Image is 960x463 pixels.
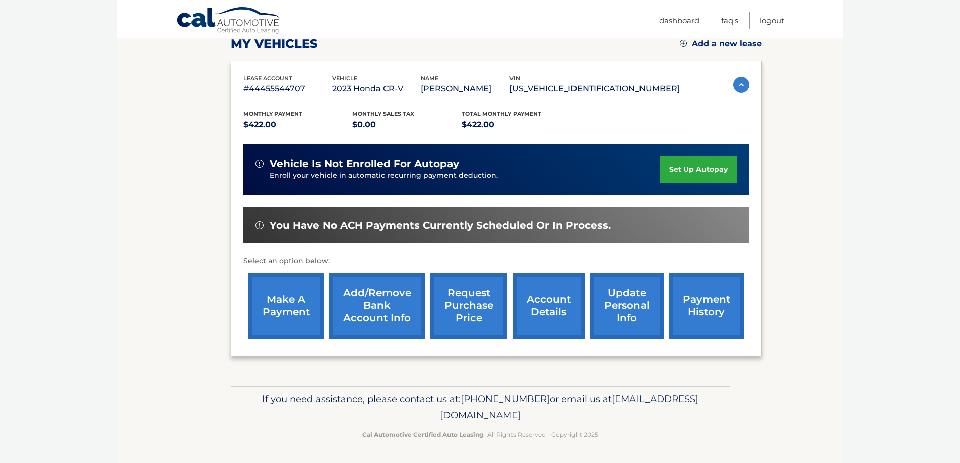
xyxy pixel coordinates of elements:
p: $422.00 [243,118,353,132]
a: Add/Remove bank account info [329,273,425,339]
img: add.svg [680,40,687,47]
span: name [421,75,438,82]
a: set up autopay [660,156,737,183]
p: - All Rights Reserved - Copyright 2025 [237,429,723,440]
span: Monthly sales Tax [352,110,414,117]
a: Cal Automotive [176,7,282,36]
a: Dashboard [659,12,699,29]
a: update personal info [590,273,664,339]
a: payment history [669,273,744,339]
a: make a payment [248,273,324,339]
span: vin [509,75,520,82]
span: vehicle [332,75,357,82]
a: request purchase price [430,273,507,339]
p: $422.00 [462,118,571,132]
a: account details [513,273,585,339]
span: [PHONE_NUMBER] [461,393,550,405]
a: Add a new lease [680,39,762,49]
a: FAQ's [721,12,738,29]
a: Logout [760,12,784,29]
p: Enroll your vehicle in automatic recurring payment deduction. [270,170,661,181]
p: $0.00 [352,118,462,132]
strong: Cal Automotive Certified Auto Leasing [362,431,483,438]
h2: my vehicles [231,36,318,51]
p: [US_VEHICLE_IDENTIFICATION_NUMBER] [509,82,680,96]
span: Total Monthly Payment [462,110,541,117]
img: alert-white.svg [255,160,264,168]
span: lease account [243,75,292,82]
p: Select an option below: [243,255,749,268]
img: alert-white.svg [255,221,264,229]
p: [PERSON_NAME] [421,82,509,96]
span: vehicle is not enrolled for autopay [270,158,459,170]
span: Monthly Payment [243,110,302,117]
p: 2023 Honda CR-V [332,82,421,96]
p: If you need assistance, please contact us at: or email us at [237,391,723,423]
span: [EMAIL_ADDRESS][DOMAIN_NAME] [440,393,698,421]
p: #44455544707 [243,82,332,96]
span: You have no ACH payments currently scheduled or in process. [270,219,611,232]
img: accordion-active.svg [733,77,749,93]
